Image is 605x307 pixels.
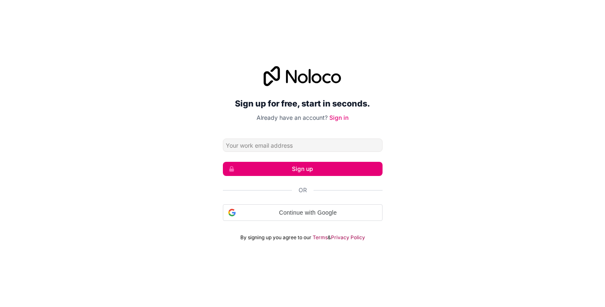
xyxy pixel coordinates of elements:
[299,186,307,194] span: Or
[223,139,383,152] input: Email address
[223,162,383,176] button: Sign up
[223,204,383,221] div: Continue with Google
[239,208,377,217] span: Continue with Google
[240,234,311,241] span: By signing up you agree to our
[329,114,348,121] a: Sign in
[257,114,328,121] span: Already have an account?
[223,96,383,111] h2: Sign up for free, start in seconds.
[331,234,365,241] a: Privacy Policy
[313,234,328,241] a: Terms
[328,234,331,241] span: &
